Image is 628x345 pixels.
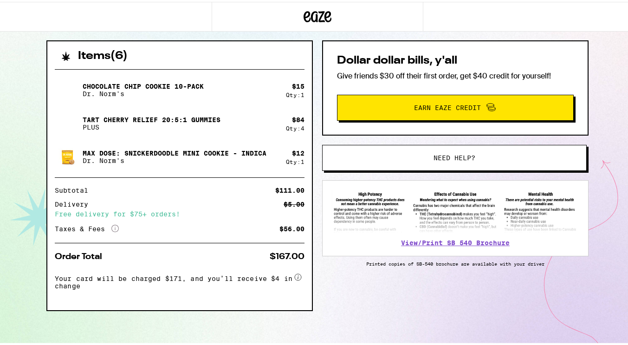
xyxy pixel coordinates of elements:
[337,53,574,65] h2: Dollar dollar bills, y'all
[414,103,481,109] span: Earn Eaze Credit
[55,251,109,259] div: Order Total
[286,157,304,163] div: Qty: 1
[284,199,304,206] div: $5.00
[55,270,292,288] span: Your card will be charged $171, and you’ll receive $4 in change
[55,142,81,168] img: Max Dose: Snickerdoodle Mini Cookie - Indica
[401,237,510,245] a: View/Print SB 540 Brochure
[55,209,304,215] div: Free delivery for $75+ orders!
[434,153,475,159] span: Need help?
[55,75,81,101] img: Chocolate Chip Cookie 10-Pack
[83,122,220,129] p: PLUS
[270,251,304,259] div: $167.00
[322,259,589,265] p: Printed copies of SB-540 brochure are available with your driver
[55,199,95,206] div: Delivery
[78,49,128,60] h2: Items ( 6 )
[83,88,204,96] p: Dr. Norm's
[83,81,204,88] p: Chocolate Chip Cookie 10-Pack
[292,81,304,88] div: $ 15
[275,185,304,192] div: $111.00
[279,224,304,230] div: $56.00
[83,114,220,122] p: Tart Cherry Relief 20:5:1 Gummies
[292,114,304,122] div: $ 84
[83,148,266,155] p: Max Dose: Snickerdoodle Mini Cookie - Indica
[292,148,304,155] div: $ 12
[286,90,304,96] div: Qty: 1
[337,93,574,119] button: Earn Eaze Credit
[55,109,81,135] img: Tart Cherry Relief 20:5:1 Gummies
[322,143,587,169] button: Need help?
[286,124,304,130] div: Qty: 4
[83,155,266,163] p: Dr. Norm's
[55,185,95,192] div: Subtotal
[332,188,579,231] img: SB 540 Brochure preview
[55,223,119,231] div: Taxes & Fees
[337,69,574,79] p: Give friends $30 off their first order, get $40 credit for yourself!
